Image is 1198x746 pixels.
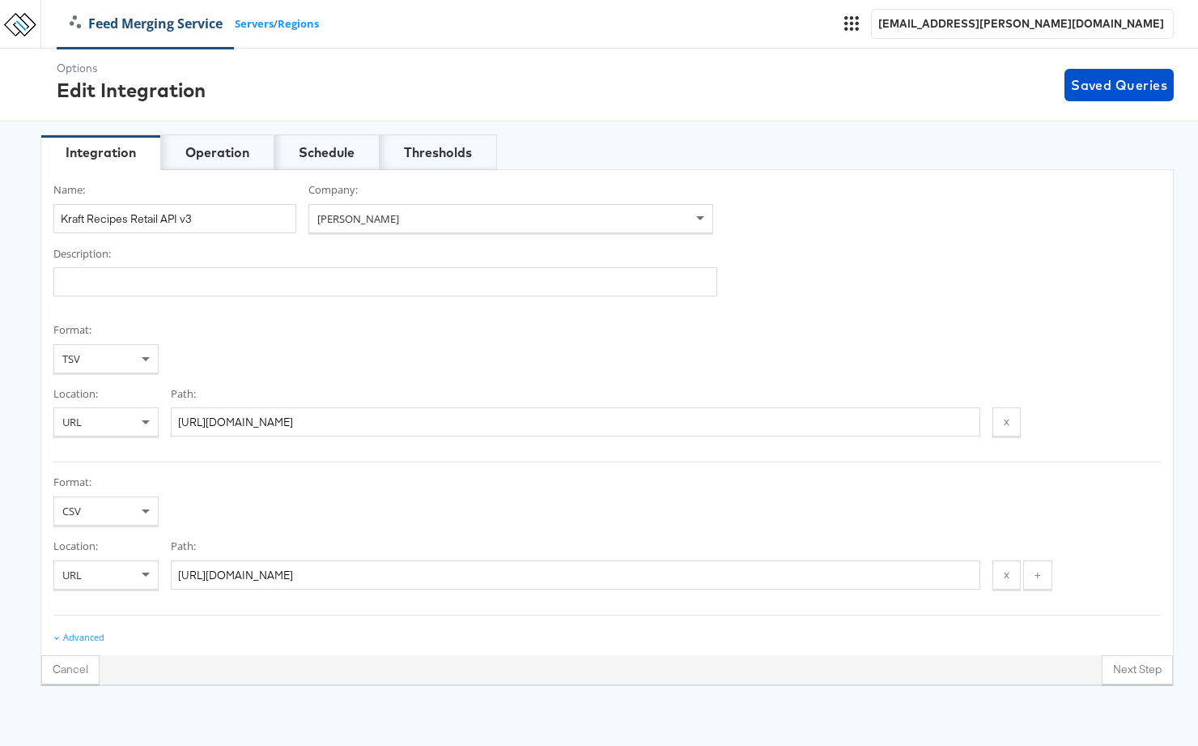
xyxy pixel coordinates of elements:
[53,631,104,644] div: Advanced
[53,246,717,262] label: Description:
[185,143,249,162] div: Operation
[53,539,159,554] label: Location:
[66,143,136,162] div: Integration
[171,407,980,437] input: https://some.url/somefile.ext
[53,386,159,402] label: Location:
[299,143,355,162] div: Schedule
[62,415,82,429] span: URL
[53,475,159,490] label: Format:
[308,182,713,198] label: Company:
[62,352,80,366] span: TSV
[62,568,82,582] span: URL
[1071,74,1167,96] span: Saved Queries
[235,16,274,32] a: Servers
[992,407,1021,437] button: x
[404,143,472,162] div: Thresholds
[41,655,100,684] button: Cancel
[1023,561,1052,590] button: +
[63,631,104,644] div: Advanced
[171,539,980,554] label: Path:
[171,561,980,590] input: https://some.url/somefile.ext
[992,561,1021,590] button: x
[57,61,206,76] div: Options
[878,16,1166,32] div: [EMAIL_ADDRESS][PERSON_NAME][DOMAIN_NAME]
[278,16,319,32] a: Regions
[1102,655,1173,684] button: Next Step
[57,76,206,104] div: Edit Integration
[57,15,319,33] div: /
[62,504,81,518] span: CSV
[57,15,235,33] a: Feed Merging Service
[317,211,399,226] span: [PERSON_NAME]
[53,182,296,198] label: Name:
[171,386,980,402] label: Path:
[53,322,159,338] label: Format:
[1064,69,1174,101] button: Saved Queries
